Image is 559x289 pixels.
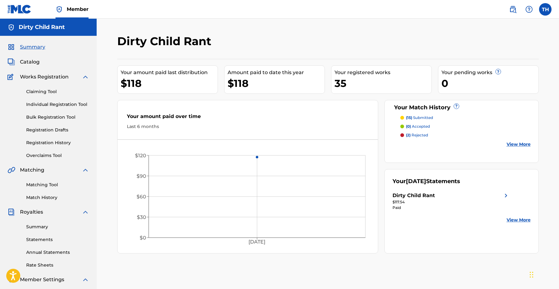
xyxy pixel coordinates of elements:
span: (15) [406,115,412,120]
tspan: $30 [137,214,146,220]
span: Member Settings [20,276,64,283]
span: Member [67,6,89,13]
div: Dirty Child Rant [393,192,435,199]
tspan: [DATE] [248,239,265,245]
div: Drag [530,265,533,284]
img: expand [82,73,89,81]
a: (2) rejected [400,132,531,138]
div: Your amount paid last distribution [121,69,218,76]
span: Catalog [20,58,40,66]
div: 0 [441,76,538,90]
div: Your pending works [441,69,538,76]
a: Bulk Registration Tool [26,114,89,121]
span: ? [496,69,501,74]
p: rejected [406,132,428,138]
tspan: $90 [136,173,146,179]
img: Matching [7,166,15,174]
div: Your amount paid over time [127,113,369,123]
img: expand [82,208,89,216]
a: View More [507,217,531,223]
img: MLC Logo [7,5,31,14]
p: submitted [406,115,433,121]
tspan: $0 [139,235,146,241]
img: Works Registration [7,73,16,81]
a: Matching Tool [26,182,89,188]
div: $118 [228,76,325,90]
div: User Menu [539,3,552,16]
span: ? [454,104,459,109]
h5: Dirty Child Rant [19,24,65,31]
div: Your Statements [393,177,460,186]
a: Overclaims Tool [26,152,89,159]
a: Claiming Tool [26,88,89,95]
div: Paid [393,205,510,211]
img: expand [82,276,89,283]
span: Royalties [20,208,43,216]
a: View More [507,141,531,148]
div: Your registered works [335,69,431,76]
span: Works Registration [20,73,69,81]
span: (2) [406,133,411,137]
div: Your Match History [393,103,531,112]
img: Top Rightsholder [55,6,63,13]
a: SummarySummary [7,43,45,51]
a: (0) accepted [400,124,531,129]
iframe: Chat Widget [528,259,559,289]
a: Registration Drafts [26,127,89,133]
img: help [525,6,533,13]
span: Matching [20,166,44,174]
a: Annual Statements [26,249,89,256]
img: expand [82,166,89,174]
span: [DATE] [406,178,426,185]
div: Amount paid to date this year [228,69,325,76]
img: Catalog [7,58,15,66]
tspan: $60 [136,194,146,200]
tspan: $120 [135,153,146,159]
div: Last 6 months [127,123,369,130]
a: Individual Registration Tool [26,101,89,108]
img: right chevron icon [502,192,510,199]
iframe: Resource Center [542,191,559,241]
div: Help [523,3,535,16]
h2: Dirty Child Rant [117,34,214,48]
span: Summary [20,43,45,51]
img: Summary [7,43,15,51]
div: 35 [335,76,431,90]
a: Dirty Child Rantright chevron icon$117.54Paid [393,192,510,211]
div: $118 [121,76,218,90]
a: Statements [26,236,89,243]
div: $117.54 [393,199,510,205]
img: search [509,6,517,13]
a: Rate Sheets [26,262,89,268]
a: CatalogCatalog [7,58,40,66]
img: Accounts [7,24,15,31]
a: Public Search [507,3,519,16]
a: Summary [26,224,89,230]
p: accepted [406,124,430,129]
span: (0) [406,124,411,129]
a: Registration History [26,140,89,146]
a: (15) submitted [400,115,531,121]
img: Royalties [7,208,15,216]
a: Match History [26,194,89,201]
